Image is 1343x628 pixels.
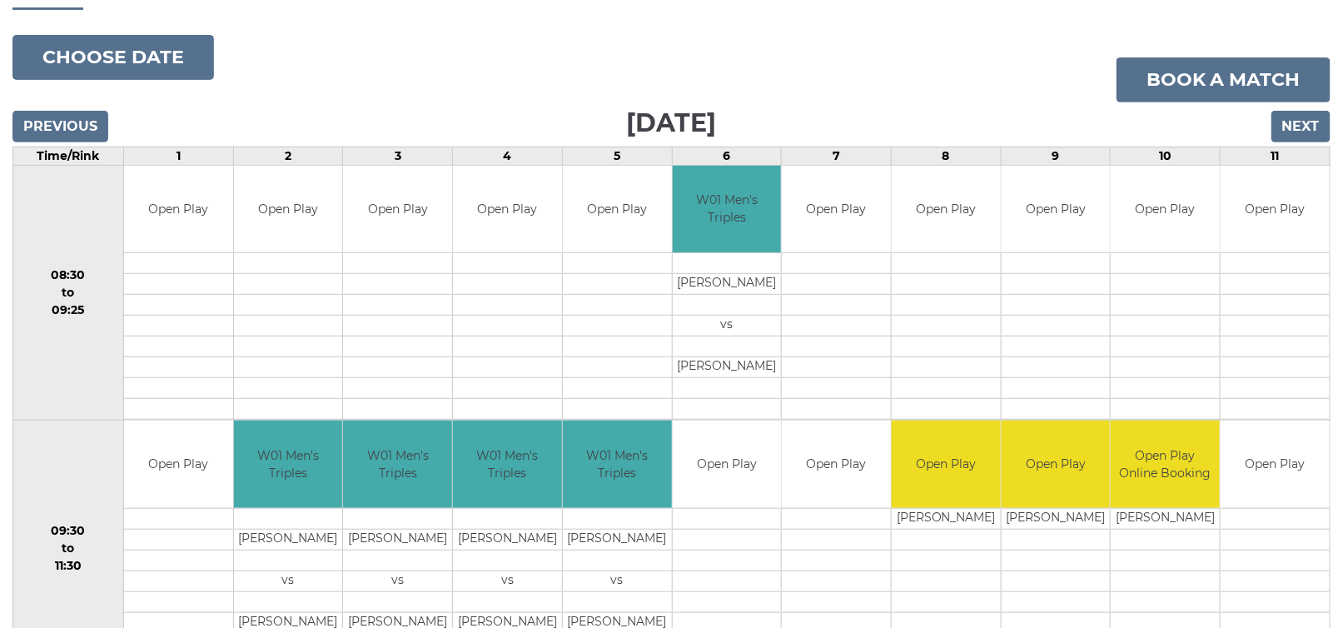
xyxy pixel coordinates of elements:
td: 8 [892,147,1002,165]
td: Open Play [343,166,452,253]
td: vs [343,571,452,591]
td: 6 [672,147,782,165]
td: [PERSON_NAME] [673,357,782,378]
td: 10 [1111,147,1221,165]
input: Next [1271,111,1331,142]
td: 7 [782,147,892,165]
td: Time/Rink [13,147,124,165]
td: Open Play [673,421,782,508]
td: [PERSON_NAME] [563,529,672,550]
td: vs [563,571,672,591]
td: Open Play [1111,166,1220,253]
td: 3 [343,147,453,165]
td: Open Play [892,166,1001,253]
td: [PERSON_NAME] [892,508,1001,529]
td: Open Play [1221,421,1330,508]
td: W01 Men's Triples [563,421,672,508]
td: W01 Men's Triples [343,421,452,508]
input: Previous [12,111,108,142]
td: Open Play [1221,166,1330,253]
td: 5 [562,147,672,165]
td: 4 [453,147,563,165]
td: [PERSON_NAME] [1111,508,1220,529]
button: Choose date [12,35,214,80]
td: 2 [233,147,343,165]
td: Open Play Online Booking [1111,421,1220,508]
td: Open Play [1002,166,1111,253]
td: 11 [1221,147,1331,165]
td: W01 Men's Triples [234,421,343,508]
td: [PERSON_NAME] [453,529,562,550]
td: vs [453,571,562,591]
td: Open Play [453,166,562,253]
td: 1 [124,147,234,165]
td: Open Play [124,166,233,253]
td: W01 Men's Triples [453,421,562,508]
td: Open Play [1002,421,1111,508]
td: Open Play [782,166,891,253]
td: 08:30 to 09:25 [13,165,124,421]
td: [PERSON_NAME] [1002,508,1111,529]
td: vs [234,571,343,591]
td: vs [673,316,782,336]
td: Open Play [124,421,233,508]
td: 9 [1001,147,1111,165]
td: Open Play [234,166,343,253]
td: Open Play [563,166,672,253]
td: Open Play [892,421,1001,508]
td: Open Play [782,421,891,508]
a: Book a match [1117,57,1331,102]
td: [PERSON_NAME] [673,274,782,295]
td: [PERSON_NAME] [343,529,452,550]
td: [PERSON_NAME] [234,529,343,550]
td: W01 Men's Triples [673,166,782,253]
